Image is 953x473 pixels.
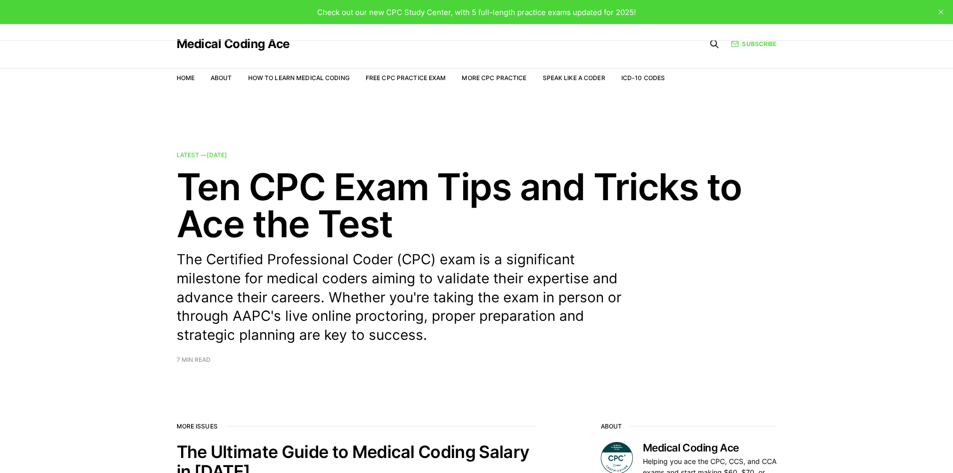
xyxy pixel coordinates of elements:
a: Subscribe [731,39,776,49]
span: Latest — [177,151,227,159]
time: [DATE] [207,151,227,159]
button: close [933,4,949,20]
a: Medical Coding Ace [177,38,290,50]
a: ICD-10 Codes [621,74,665,82]
h2: About [601,423,777,430]
a: More CPC Practice [462,74,526,82]
a: Free CPC Practice Exam [366,74,446,82]
a: How to Learn Medical Coding [248,74,350,82]
a: Latest —[DATE] Ten CPC Exam Tips and Tricks to Ace the Test The Certified Professional Coder (CPC... [177,152,777,363]
span: 7 min read [177,357,211,363]
a: About [211,74,232,82]
span: Check out our new CPC Study Center, with 5 full-length practice exams updated for 2025! [317,8,636,17]
h2: Ten CPC Exam Tips and Tricks to Ace the Test [177,168,777,242]
h2: More issues [177,423,537,430]
a: Speak Like a Coder [543,74,605,82]
a: Home [177,74,195,82]
p: The Certified Professional Coder (CPC) exam is a significant milestone for medical coders aiming ... [177,250,637,345]
h3: Medical Coding Ace [643,442,777,454]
